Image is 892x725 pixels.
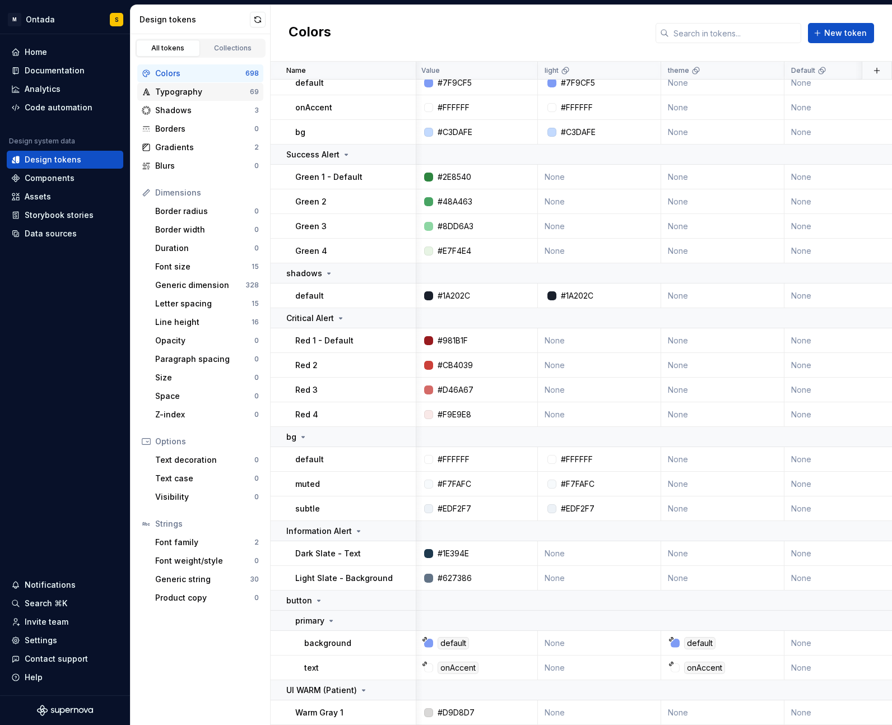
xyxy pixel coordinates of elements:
[155,243,254,254] div: Duration
[295,454,324,465] p: default
[304,638,351,649] p: background
[295,360,318,371] p: Red 2
[7,225,123,243] a: Data sources
[561,127,596,138] div: #C3DAFE
[7,650,123,668] button: Contact support
[155,280,245,291] div: Generic dimension
[155,298,252,309] div: Letter spacing
[295,335,354,346] p: Red 1 - Default
[438,478,471,490] div: #F7FAFC
[151,350,263,368] a: Paragraph spacing0
[561,290,593,301] div: #1A202C
[2,7,128,31] button: MOntadaS
[295,409,318,420] p: Red 4
[295,127,305,138] p: bg
[25,102,92,113] div: Code automation
[137,64,263,82] a: Colors698
[661,472,784,496] td: None
[151,313,263,331] a: Line height16
[661,214,784,239] td: None
[438,707,475,718] div: #D9D8D7
[668,66,689,75] p: theme
[252,262,259,271] div: 15
[254,336,259,345] div: 0
[137,120,263,138] a: Borders0
[151,406,263,424] a: Z-index0
[7,576,123,594] button: Notifications
[661,284,784,308] td: None
[254,143,259,152] div: 2
[295,707,343,718] p: Warm Gray 1
[538,239,661,263] td: None
[254,538,259,547] div: 2
[9,137,75,146] div: Design system data
[661,447,784,472] td: None
[252,299,259,308] div: 15
[155,518,259,529] div: Strings
[561,478,594,490] div: #F7FAFC
[669,23,801,43] input: Search in tokens...
[25,47,47,58] div: Home
[254,207,259,216] div: 0
[254,161,259,170] div: 0
[205,44,261,53] div: Collections
[438,384,473,396] div: #D46A67
[137,101,263,119] a: Shadows3
[661,120,784,145] td: None
[245,69,259,78] div: 698
[155,68,245,79] div: Colors
[7,613,123,631] a: Invite team
[7,594,123,612] button: Search ⌘K
[155,86,250,97] div: Typography
[25,228,77,239] div: Data sources
[254,556,259,565] div: 0
[252,318,259,327] div: 16
[295,221,327,232] p: Green 3
[7,668,123,686] button: Help
[151,295,263,313] a: Letter spacing15
[151,332,263,350] a: Opacity0
[254,373,259,382] div: 0
[438,127,472,138] div: #C3DAFE
[151,387,263,405] a: Space0
[538,402,661,427] td: None
[155,105,254,116] div: Shadows
[438,290,470,301] div: #1A202C
[245,281,259,290] div: 328
[538,189,661,214] td: None
[151,258,263,276] a: Font size15
[438,454,470,465] div: #FFFFFF
[155,372,254,383] div: Size
[155,187,259,198] div: Dimensions
[286,685,357,696] p: UI WARM (Patient)
[26,14,55,25] div: Ontada
[25,672,43,683] div: Help
[438,503,471,514] div: #EDF2F7
[7,151,123,169] a: Design tokens
[8,13,21,26] div: M
[140,14,250,25] div: Design tokens
[25,616,68,628] div: Invite team
[155,454,254,466] div: Text decoration
[538,541,661,566] td: None
[151,470,263,487] a: Text case0
[25,65,85,76] div: Documentation
[155,206,254,217] div: Border radius
[438,102,470,113] div: #FFFFFF
[37,705,93,716] svg: Supernova Logo
[438,573,472,584] div: #627386
[295,196,327,207] p: Green 2
[7,631,123,649] a: Settings
[151,239,263,257] a: Duration0
[25,210,94,221] div: Storybook stories
[7,43,123,61] a: Home
[151,202,263,220] a: Border radius0
[661,496,784,521] td: None
[684,637,716,649] div: default
[25,653,88,664] div: Contact support
[254,355,259,364] div: 0
[538,656,661,680] td: None
[151,369,263,387] a: Size0
[155,473,254,484] div: Text case
[254,492,259,501] div: 0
